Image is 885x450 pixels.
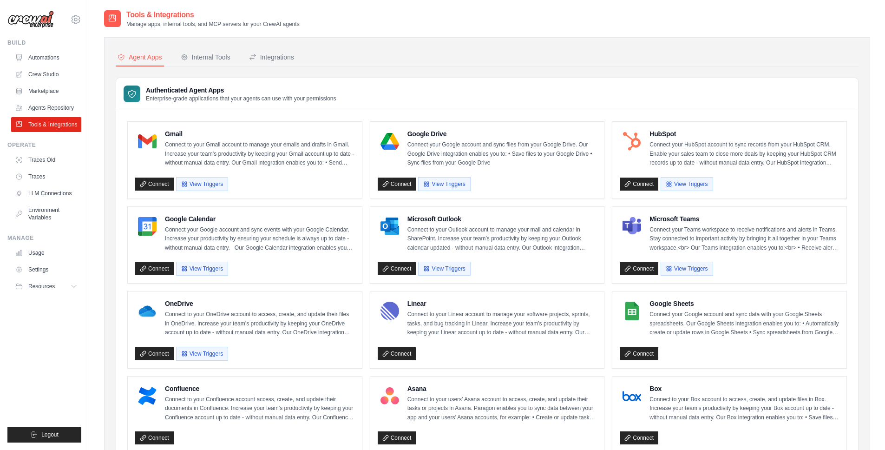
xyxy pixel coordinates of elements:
p: Connect your Teams workspace to receive notifications and alerts in Teams. Stay connected to impo... [649,225,839,253]
p: Connect your Google account and sync data with your Google Sheets spreadsheets. Our Google Sheets... [649,310,839,337]
a: Marketplace [11,84,81,99]
button: View Triggers [418,177,470,191]
button: View Triggers [661,177,713,191]
p: Connect your Google account and sync events with your Google Calendar. Increase your productivity... [165,225,354,253]
img: Logo [7,11,54,28]
button: View Triggers [176,262,228,276]
p: Enterprise-grade applications that your agents can use with your permissions [146,95,336,102]
p: Connect your Google account and sync files from your Google Drive. Our Google Drive integration e... [407,140,597,168]
h4: Box [649,384,839,393]
h4: Google Calendar [165,214,354,224]
h4: Asana [407,384,597,393]
div: Build [7,39,81,46]
a: Connect [378,347,416,360]
a: Tools & Integrations [11,117,81,132]
button: Logout [7,427,81,443]
button: View Triggers [176,177,228,191]
img: Confluence Logo [138,387,157,405]
a: Connect [620,262,658,275]
img: Microsoft Teams Logo [623,217,641,236]
a: Crew Studio [11,67,81,82]
a: Environment Variables [11,203,81,225]
a: Connect [135,431,174,444]
span: Resources [28,283,55,290]
img: Box Logo [623,387,641,405]
img: Microsoft Outlook Logo [380,217,399,236]
img: Google Drive Logo [380,132,399,151]
p: Connect to your OneDrive account to access, create, and update their files in OneDrive. Increase ... [165,310,354,337]
button: View Triggers [418,262,470,276]
a: Connect [620,178,658,191]
img: Asana Logo [380,387,399,405]
div: Internal Tools [181,53,230,62]
a: Connect [135,347,174,360]
p: Connect to your Confluence account access, create, and update their documents in Confluence. Incr... [165,395,354,423]
a: LLM Connections [11,186,81,201]
p: Connect your HubSpot account to sync records from your HubSpot CRM. Enable your sales team to clo... [649,140,839,168]
p: Connect to your users’ Asana account to access, create, and update their tasks or projects in Asa... [407,395,597,423]
span: Logout [41,431,59,438]
div: Operate [7,141,81,149]
div: Integrations [249,53,294,62]
a: Settings [11,262,81,277]
a: Traces Old [11,152,81,167]
a: Agents Repository [11,100,81,115]
p: Connect to your Outlook account to manage your mail and calendar in SharePoint. Increase your tea... [407,225,597,253]
p: Connect to your Linear account to manage your software projects, sprints, tasks, and bug tracking... [407,310,597,337]
h4: Microsoft Teams [649,214,839,224]
h4: Google Sheets [649,299,839,308]
div: Manage [7,234,81,242]
a: Connect [135,262,174,275]
div: Agent Apps [118,53,162,62]
a: Connect [135,178,174,191]
button: View Triggers [661,262,713,276]
h4: Microsoft Outlook [407,214,597,224]
a: Connect [378,262,416,275]
a: Usage [11,245,81,260]
img: OneDrive Logo [138,302,157,320]
a: Connect [378,431,416,444]
h2: Tools & Integrations [126,9,300,20]
img: HubSpot Logo [623,132,641,151]
p: Connect to your Box account to access, create, and update files in Box. Increase your team’s prod... [649,395,839,423]
h4: HubSpot [649,129,839,139]
h4: Linear [407,299,597,308]
a: Connect [620,347,658,360]
img: Google Calendar Logo [138,217,157,236]
p: Manage apps, internal tools, and MCP servers for your CrewAI agents [126,20,300,28]
img: Google Sheets Logo [623,302,641,320]
img: Gmail Logo [138,132,157,151]
a: Connect [378,178,416,191]
button: Resources [11,279,81,294]
a: Traces [11,169,81,184]
button: View Triggers [176,347,228,361]
h4: Gmail [165,129,354,139]
h3: Authenticated Agent Apps [146,86,336,95]
h4: Google Drive [407,129,597,139]
button: Internal Tools [179,49,232,66]
a: Automations [11,50,81,65]
p: Connect to your Gmail account to manage your emails and drafts in Gmail. Increase your team’s pro... [165,140,354,168]
h4: OneDrive [165,299,354,308]
button: Integrations [247,49,296,66]
a: Connect [620,431,658,444]
h4: Confluence [165,384,354,393]
img: Linear Logo [380,302,399,320]
button: Agent Apps [116,49,164,66]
